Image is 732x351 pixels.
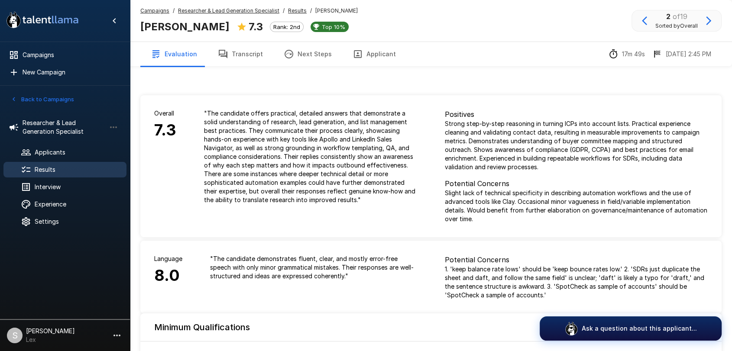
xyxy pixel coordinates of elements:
[622,50,645,58] p: 17m 49s
[342,42,406,66] button: Applicant
[154,118,176,143] h6: 7.3
[445,109,708,119] p: Positives
[210,254,417,280] p: " The candidate demonstrates fluent, clear, and mostly error-free speech with only minor grammati...
[270,23,303,30] span: Rank: 2nd
[318,23,349,30] span: Top 10%
[582,324,697,333] p: Ask a question about this applicant...
[207,42,273,66] button: Transcript
[666,12,670,21] b: 2
[608,49,645,59] div: The time between starting and completing the interview
[673,12,687,21] span: of 19
[273,42,342,66] button: Next Steps
[445,119,708,171] p: Strong step-by-step reasoning in turning ICPs into account lists. Practical experience cleaning a...
[445,189,708,223] p: Slight lack of technical specificity in describing automation workflows and the use of advanced t...
[154,263,182,288] h6: 8.0
[652,49,711,59] div: The date and time when the interview was completed
[445,254,708,265] p: Potential Concerns
[140,20,230,33] b: [PERSON_NAME]
[564,322,578,335] img: logo_glasses@2x.png
[666,50,711,58] p: [DATE] 2:45 PM
[445,178,708,189] p: Potential Concerns
[140,42,207,66] button: Evaluation
[445,265,708,299] p: 1. 'keep balance rate lows' should be 'keep bounce rates low.' 2. 'SDRs just duplicate the sheet ...
[249,20,263,33] b: 7.3
[204,109,417,204] p: " The candidate offers practical, detailed answers that demonstrate a solid understanding of rese...
[154,320,250,334] h6: Minimum Qualifications
[655,22,698,30] span: Sorted by Overall
[540,316,722,341] button: Ask a question about this applicant...
[154,254,182,263] p: Language
[154,109,176,118] p: Overall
